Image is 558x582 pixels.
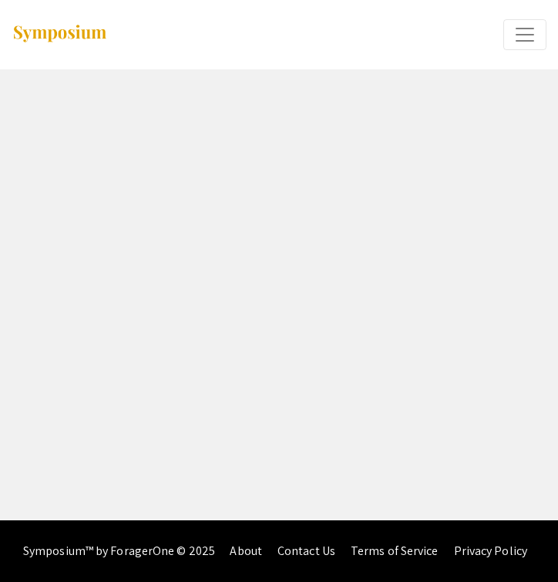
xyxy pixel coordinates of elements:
[503,19,546,50] button: Expand or Collapse Menu
[12,24,108,45] img: Symposium by ForagerOne
[230,543,262,559] a: About
[351,543,439,559] a: Terms of Service
[454,543,527,559] a: Privacy Policy
[277,543,335,559] a: Contact Us
[23,520,215,582] div: Symposium™ by ForagerOne © 2025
